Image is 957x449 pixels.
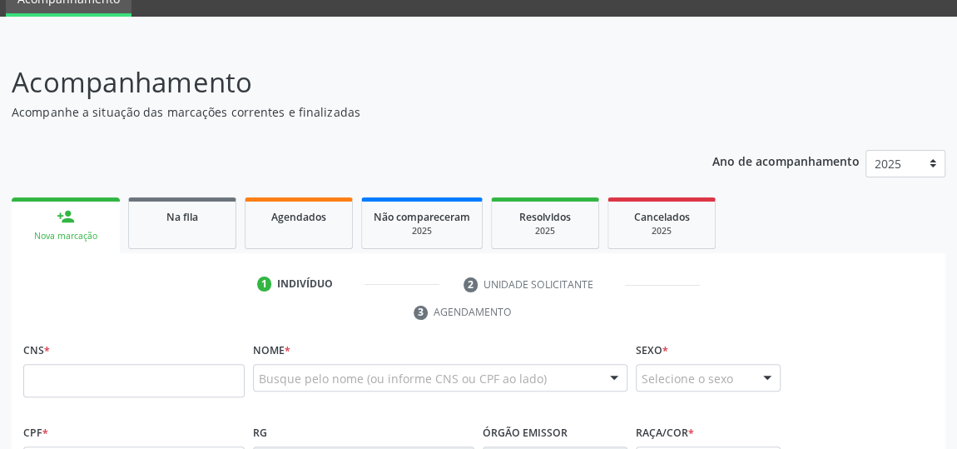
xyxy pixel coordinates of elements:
[253,421,267,447] label: RG
[634,210,690,224] span: Cancelados
[253,338,290,364] label: Nome
[374,210,470,224] span: Não compareceram
[166,210,198,224] span: Na fila
[277,277,333,292] div: Indivíduo
[259,370,547,387] span: Busque pelo nome (ou informe CNS ou CPF ao lado)
[23,230,108,242] div: Nova marcação
[271,210,326,224] span: Agendados
[636,338,668,364] label: Sexo
[620,225,703,237] div: 2025
[12,62,665,103] p: Acompanhamento
[642,370,733,387] span: Selecione o sexo
[257,277,272,292] div: 1
[57,207,75,226] div: person_add
[23,338,50,364] label: CNS
[12,103,665,121] p: Acompanhe a situação das marcações correntes e finalizadas
[712,150,860,171] p: Ano de acompanhamento
[519,210,571,224] span: Resolvidos
[503,225,587,237] div: 2025
[483,421,568,447] label: Órgão emissor
[636,421,694,447] label: Raça/cor
[374,225,470,237] div: 2025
